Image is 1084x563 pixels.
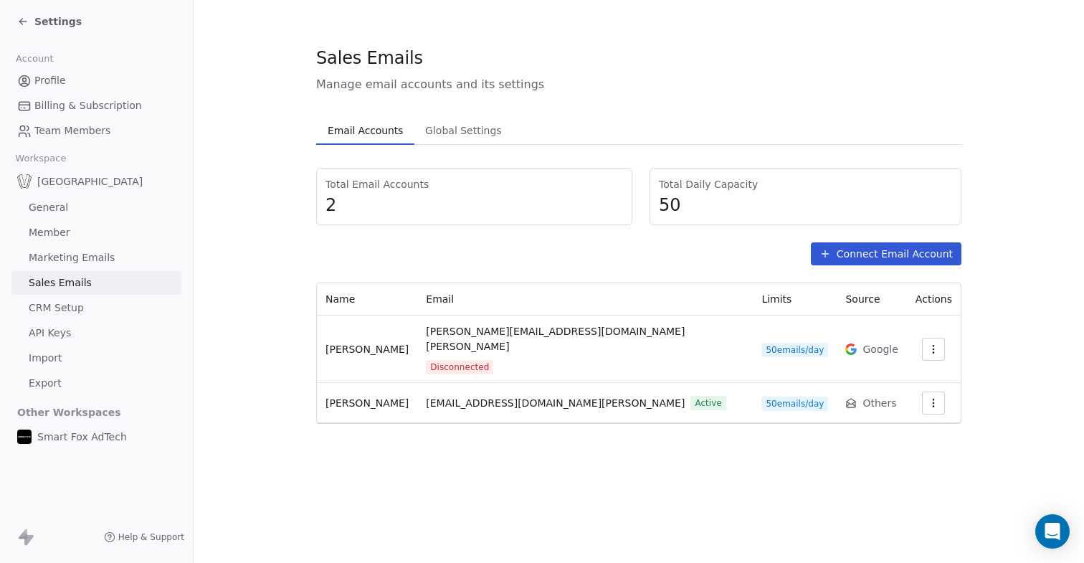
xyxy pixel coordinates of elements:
[11,94,181,118] a: Billing & Subscription
[11,321,181,345] a: API Keys
[862,396,896,410] span: Others
[426,324,744,354] span: [PERSON_NAME][EMAIL_ADDRESS][DOMAIN_NAME][PERSON_NAME]
[34,14,82,29] span: Settings
[34,123,110,138] span: Team Members
[29,301,84,316] span: CRM Setup
[11,119,181,143] a: Team Members
[11,401,127,424] span: Other Workspaces
[761,343,828,357] span: 50 emails/day
[11,346,181,370] a: Import
[37,174,143,189] span: [GEOGRAPHIC_DATA]
[419,120,508,141] span: Global Settings
[426,360,493,374] span: Disconnected
[316,47,423,69] span: Sales Emails
[325,194,623,216] span: 2
[11,196,181,219] a: General
[118,531,184,543] span: Help & Support
[1035,514,1070,549] div: Open Intercom Messenger
[916,293,952,305] span: Actions
[761,293,791,305] span: Limits
[659,177,952,191] span: Total Daily Capacity
[11,69,181,93] a: Profile
[17,174,32,189] img: Logo_Bellefontaine_Black.png
[11,296,181,320] a: CRM Setup
[811,242,961,265] button: Connect Email Account
[11,372,181,395] a: Export
[17,14,82,29] a: Settings
[34,98,142,113] span: Billing & Subscription
[29,351,62,366] span: Import
[11,271,181,295] a: Sales Emails
[426,396,685,411] span: [EMAIL_ADDRESS][DOMAIN_NAME][PERSON_NAME]
[17,430,32,444] img: Logo%20500x500%20%20px.jpeg
[9,148,72,169] span: Workspace
[659,194,952,216] span: 50
[761,397,828,411] span: 50 emails/day
[9,48,60,70] span: Account
[37,430,127,444] span: Smart Fox AdTech
[29,275,92,290] span: Sales Emails
[690,396,726,410] span: Active
[29,376,62,391] span: Export
[325,177,623,191] span: Total Email Accounts
[11,221,181,245] a: Member
[29,250,115,265] span: Marketing Emails
[29,225,70,240] span: Member
[322,120,409,141] span: Email Accounts
[29,200,68,215] span: General
[29,326,71,341] span: API Keys
[104,531,184,543] a: Help & Support
[325,397,409,409] span: [PERSON_NAME]
[845,293,880,305] span: Source
[316,76,961,93] span: Manage email accounts and its settings
[34,73,66,88] span: Profile
[862,342,898,356] span: Google
[325,293,355,305] span: Name
[325,344,409,355] span: [PERSON_NAME]
[11,246,181,270] a: Marketing Emails
[426,293,454,305] span: Email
